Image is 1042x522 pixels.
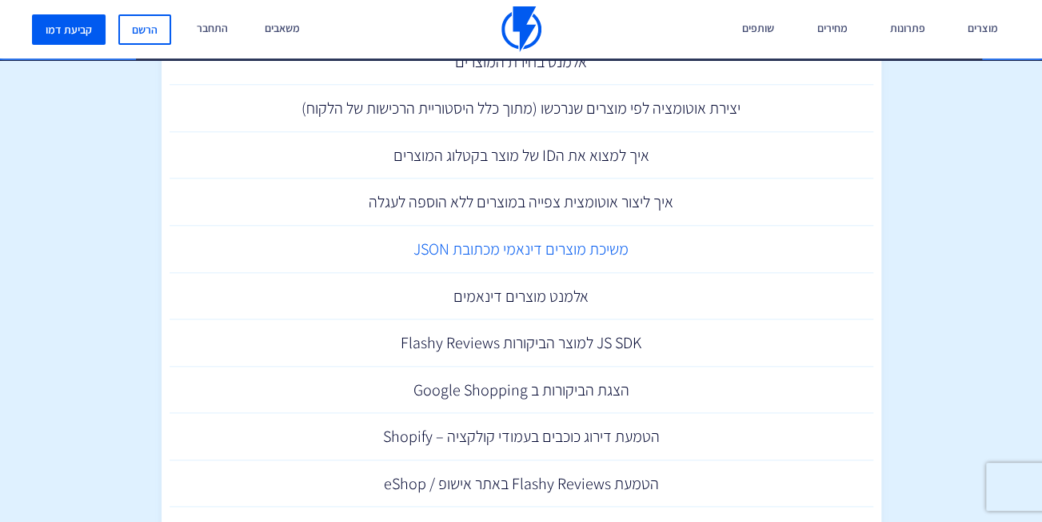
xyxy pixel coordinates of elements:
a: הצגת הביקורות ב Google Shopping [170,367,873,414]
a: אלמנט מוצרים דינאמים [170,273,873,320]
a: קביעת דמו [32,14,106,45]
a: הטמעת דירוג כוכבים בעמודי קולקציה – Shopify [170,413,873,460]
a: JS SDK למוצר הביקורות Flashy Reviews [170,319,873,367]
a: הטמעת Flashy Reviews באתר אישופ / eShop [170,460,873,508]
a: אלמנט בחירת המוצרים [170,38,873,86]
a: משיכת מוצרים דינאמי מכתובת JSON [170,226,873,273]
a: הרשם [118,14,171,45]
a: איך ליצור אוטומצית צפייה במוצרים ללא הוספה לעגלה [170,179,873,226]
a: יצירת אוטומציה לפי מוצרים שנרכשו (מתוך כלל היסטוריית הרכישות של הלקוח) [170,85,873,132]
a: איך למצוא את הID של מוצר בקטלוג המוצרים [170,132,873,179]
